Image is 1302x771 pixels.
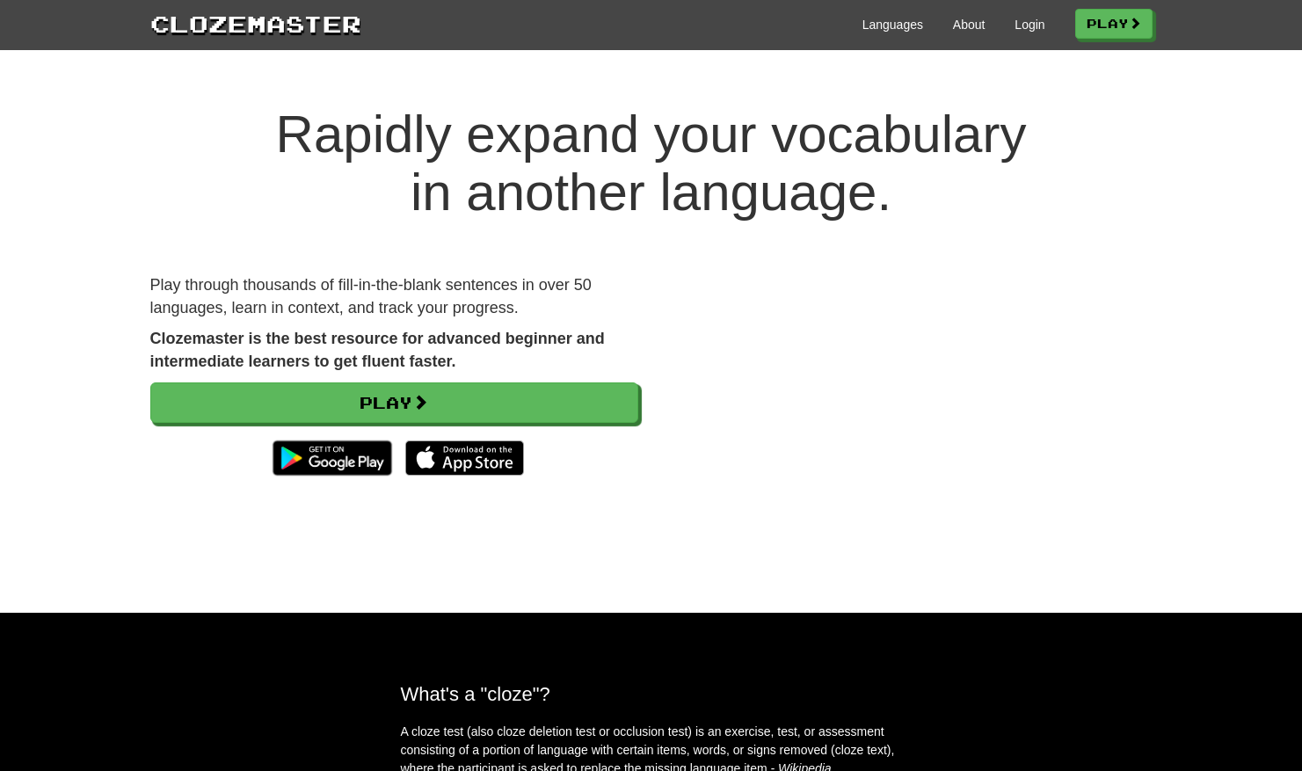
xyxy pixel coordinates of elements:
a: Languages [862,16,923,33]
h2: What's a "cloze"? [401,683,902,705]
img: Download_on_the_App_Store_Badge_US-UK_135x40-25178aeef6eb6b83b96f5f2d004eda3bffbb37122de64afbaef7... [405,440,524,476]
a: Login [1015,16,1044,33]
a: Play [1075,9,1153,39]
a: About [953,16,986,33]
img: Get it on Google Play [264,432,400,484]
a: Clozemaster [150,7,361,40]
p: Play through thousands of fill-in-the-blank sentences in over 50 languages, learn in context, and... [150,274,638,319]
strong: Clozemaster is the best resource for advanced beginner and intermediate learners to get fluent fa... [150,330,605,370]
a: Play [150,382,638,423]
